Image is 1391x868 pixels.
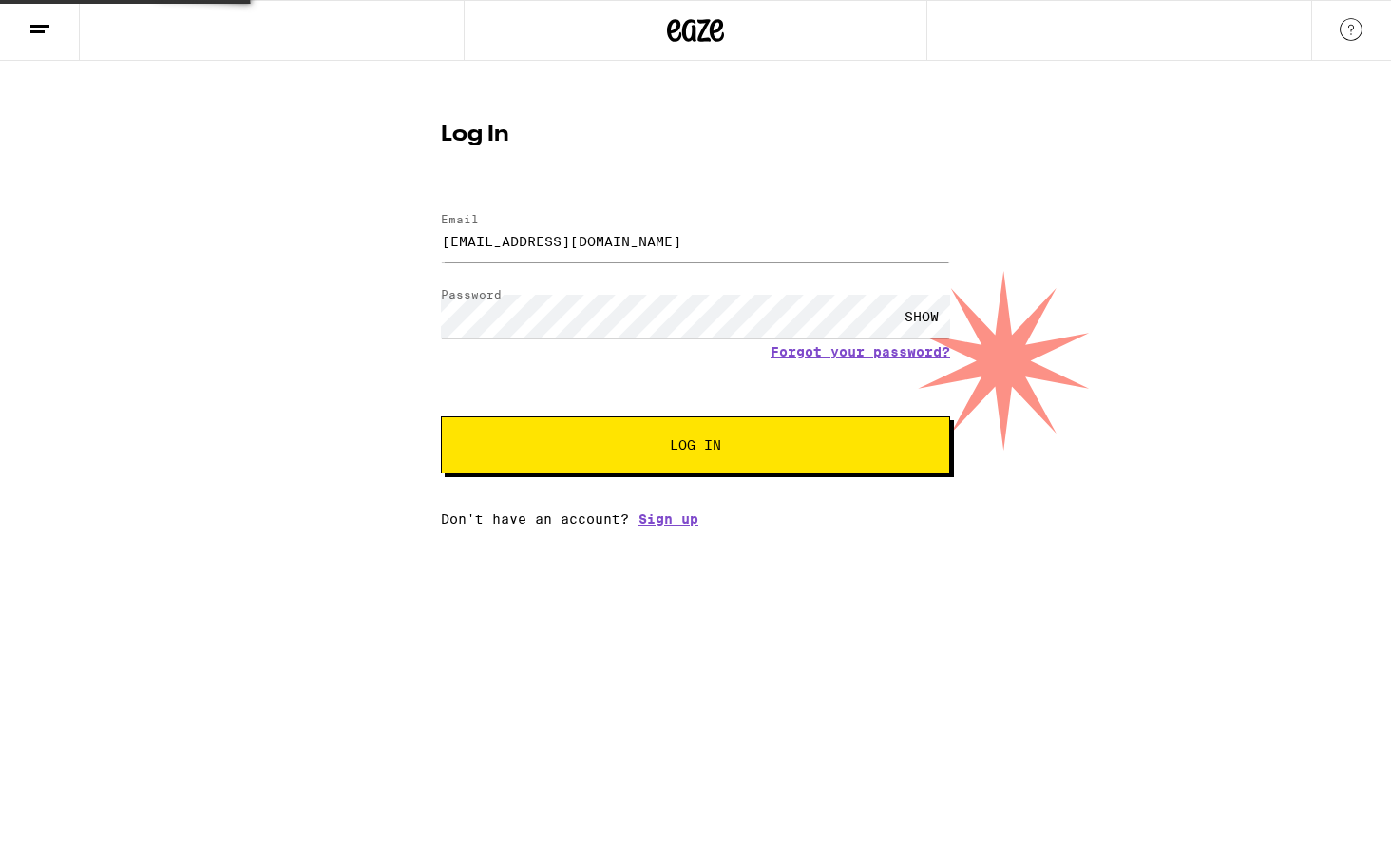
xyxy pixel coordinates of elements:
div: SHOW [893,295,950,338]
label: Password [441,288,502,300]
input: Email [441,220,950,262]
a: Forgot your password? [771,344,950,359]
label: Email [441,213,479,225]
div: Don't have an account? [441,511,950,527]
a: Sign up [638,511,698,527]
span: Hi. Need any help? [11,13,137,29]
h1: Log In [441,124,950,146]
button: Log In [441,416,950,473]
span: Log In [670,438,721,452]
